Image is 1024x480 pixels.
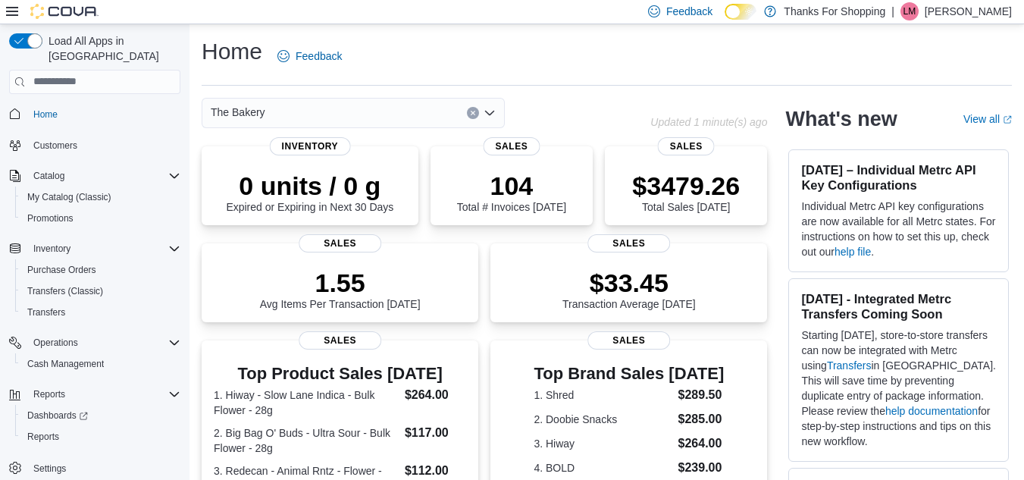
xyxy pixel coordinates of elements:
[483,137,540,155] span: Sales
[33,108,58,121] span: Home
[405,462,466,480] dd: $112.00
[33,463,66,475] span: Settings
[33,243,70,255] span: Inventory
[21,355,110,373] a: Cash Management
[226,171,393,213] div: Expired or Expiring in Next 30 Days
[457,171,566,201] p: 104
[562,268,696,298] p: $33.45
[27,334,84,352] button: Operations
[27,212,74,224] span: Promotions
[784,2,885,20] p: Thanks For Shopping
[27,385,180,403] span: Reports
[925,2,1012,20] p: [PERSON_NAME]
[835,246,871,258] a: help file
[678,386,725,404] dd: $289.50
[891,2,894,20] p: |
[27,136,83,155] a: Customers
[467,107,479,119] button: Clear input
[33,170,64,182] span: Catalog
[214,365,466,383] h3: Top Product Sales [DATE]
[27,409,88,422] span: Dashboards
[903,2,916,20] span: LM
[21,282,180,300] span: Transfers (Classic)
[27,431,59,443] span: Reports
[27,240,180,258] span: Inventory
[3,103,186,125] button: Home
[632,171,740,201] p: $3479.26
[21,406,94,425] a: Dashboards
[650,116,767,128] p: Updated 1 minute(s) ago
[3,134,186,156] button: Customers
[21,209,180,227] span: Promotions
[3,238,186,259] button: Inventory
[27,458,180,477] span: Settings
[33,388,65,400] span: Reports
[27,191,111,203] span: My Catalog (Classic)
[457,171,566,213] div: Total # Invoices [DATE]
[42,33,180,64] span: Load All Apps in [GEOGRAPHIC_DATA]
[15,281,186,302] button: Transfers (Classic)
[21,188,180,206] span: My Catalog (Classic)
[21,303,71,322] a: Transfers
[27,167,70,185] button: Catalog
[21,282,109,300] a: Transfers (Classic)
[562,268,696,310] div: Transaction Average [DATE]
[725,4,756,20] input: Dark Mode
[658,137,715,155] span: Sales
[202,36,262,67] h1: Home
[534,365,724,383] h3: Top Brand Sales [DATE]
[801,328,996,449] p: Starting [DATE], store-to-store transfers can now be integrated with Metrc using in [GEOGRAPHIC_D...
[27,385,71,403] button: Reports
[21,406,180,425] span: Dashboards
[271,41,348,71] a: Feedback
[963,113,1012,125] a: View allExternal link
[1003,115,1012,124] svg: External link
[15,259,186,281] button: Purchase Orders
[30,4,99,19] img: Cova
[3,332,186,353] button: Operations
[678,435,725,453] dd: $264.00
[214,425,399,456] dt: 2. Big Bag O' Buds - Ultra Sour - Bulk Flower - 28g
[801,199,996,259] p: Individual Metrc API key configurations are now available for all Metrc states. For instructions ...
[534,460,672,475] dt: 4. BOLD
[27,264,96,276] span: Purchase Orders
[484,107,496,119] button: Open list of options
[587,331,671,350] span: Sales
[21,355,180,373] span: Cash Management
[214,387,399,418] dt: 1. Hiway - Slow Lane Indica - Bulk Flower - 28g
[299,331,382,350] span: Sales
[33,337,78,349] span: Operations
[632,171,740,213] div: Total Sales [DATE]
[21,261,102,279] a: Purchase Orders
[21,188,117,206] a: My Catalog (Classic)
[27,285,103,297] span: Transfers (Classic)
[21,428,180,446] span: Reports
[678,410,725,428] dd: $285.00
[33,140,77,152] span: Customers
[27,105,180,124] span: Home
[299,234,382,253] span: Sales
[27,306,65,318] span: Transfers
[27,358,104,370] span: Cash Management
[785,107,897,131] h2: What's new
[260,268,421,310] div: Avg Items Per Transaction [DATE]
[405,424,466,442] dd: $117.00
[27,136,180,155] span: Customers
[260,268,421,298] p: 1.55
[27,167,180,185] span: Catalog
[27,105,64,124] a: Home
[3,384,186,405] button: Reports
[3,456,186,478] button: Settings
[15,426,186,447] button: Reports
[3,165,186,187] button: Catalog
[405,386,466,404] dd: $264.00
[21,209,80,227] a: Promotions
[15,302,186,323] button: Transfers
[15,353,186,375] button: Cash Management
[666,4,712,19] span: Feedback
[21,303,180,322] span: Transfers
[801,162,996,193] h3: [DATE] – Individual Metrc API Key Configurations
[15,187,186,208] button: My Catalog (Classic)
[15,208,186,229] button: Promotions
[678,459,725,477] dd: $239.00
